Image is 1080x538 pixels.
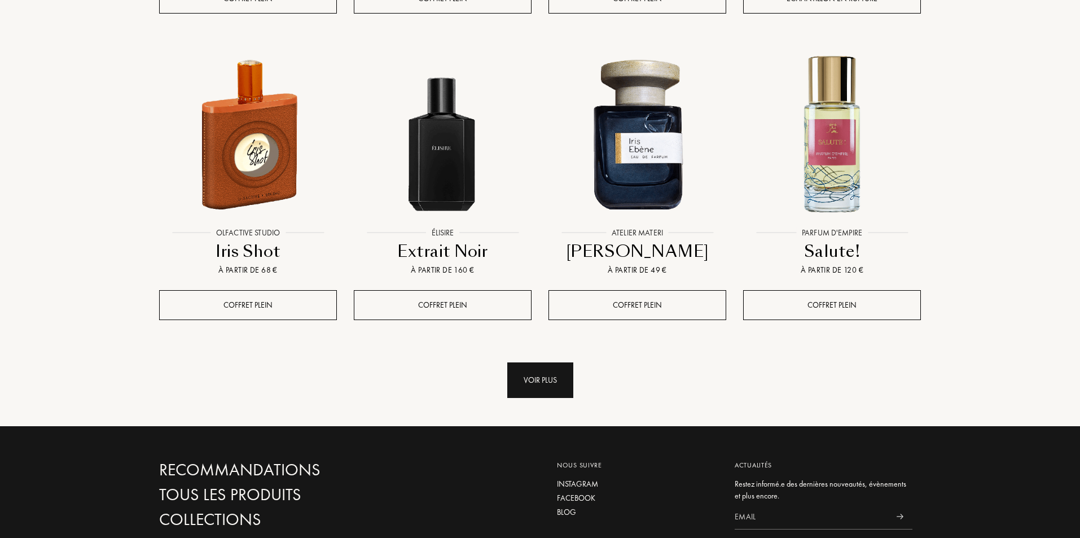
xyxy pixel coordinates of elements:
[744,46,920,221] img: Salute! Parfum d'Empire
[507,362,573,398] div: Voir plus
[743,290,921,320] div: Coffret plein
[548,290,726,320] div: Coffret plein
[159,510,402,530] a: Collections
[160,46,336,221] img: Iris Shot Olfactive Studio
[159,33,337,291] a: Iris Shot Olfactive StudioOlfactive StudioIris ShotÀ partir de 68 €
[735,478,912,502] div: Restez informé.e des dernières nouveautés, évènements et plus encore.
[159,485,402,505] a: Tous les produits
[548,33,726,291] a: Iris Ebène Atelier MateriAtelier Materi[PERSON_NAME]À partir de 49 €
[557,478,718,490] a: Instagram
[735,504,887,530] input: Email
[550,46,725,221] img: Iris Ebène Atelier Materi
[354,290,532,320] div: Coffret plein
[354,33,532,291] a: Extrait Noir ÉlisireÉlisireExtrait NoirÀ partir de 160 €
[557,492,718,504] a: Facebook
[557,506,718,518] a: Blog
[735,460,912,470] div: Actualités
[557,460,718,470] div: Nous suivre
[748,264,916,276] div: À partir de 120 €
[743,33,921,291] a: Salute! Parfum d'EmpireParfum d'EmpireSalute!À partir de 120 €
[553,264,722,276] div: À partir de 49 €
[896,514,903,519] img: news_send.svg
[159,460,402,480] a: Recommandations
[355,46,530,221] img: Extrait Noir Élisire
[159,290,337,320] div: Coffret plein
[358,264,527,276] div: À partir de 160 €
[164,264,332,276] div: À partir de 68 €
